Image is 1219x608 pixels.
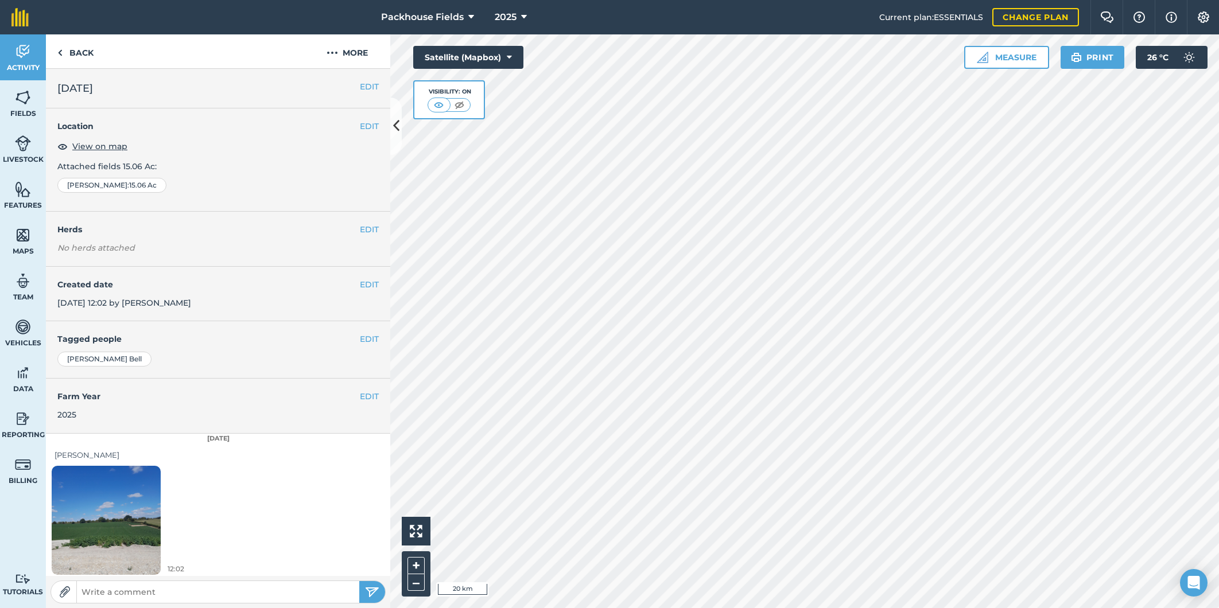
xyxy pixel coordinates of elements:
[57,139,68,153] img: svg+xml;base64,PHN2ZyB4bWxucz0iaHR0cDovL3d3dy53My5vcmcvMjAwMC9zdmciIHdpZHRoPSIxOCIgaGVpZ2h0PSIyNC...
[52,447,161,593] img: Loading spinner
[57,160,379,173] p: Attached fields 15.06 Ac :
[964,46,1049,69] button: Measure
[15,410,31,427] img: svg+xml;base64,PD94bWwgdmVyc2lvbj0iMS4wIiBlbmNvZGluZz0idXRmLTgiPz4KPCEtLSBHZW5lcmF0b3I6IEFkb2JlIE...
[46,434,390,444] div: [DATE]
[15,43,31,60] img: svg+xml;base64,PD94bWwgdmVyc2lvbj0iMS4wIiBlbmNvZGluZz0idXRmLTgiPz4KPCEtLSBHZW5lcmF0b3I6IEFkb2JlIE...
[1166,10,1177,24] img: svg+xml;base64,PHN2ZyB4bWxucz0iaHR0cDovL3d3dy53My5vcmcvMjAwMC9zdmciIHdpZHRoPSIxNyIgaGVpZ2h0PSIxNy...
[15,181,31,198] img: svg+xml;base64,PHN2ZyB4bWxucz0iaHR0cDovL3d3dy53My5vcmcvMjAwMC9zdmciIHdpZHRoPSI1NiIgaGVpZ2h0PSI2MC...
[15,227,31,244] img: svg+xml;base64,PHN2ZyB4bWxucz0iaHR0cDovL3d3dy53My5vcmcvMjAwMC9zdmciIHdpZHRoPSI1NiIgaGVpZ2h0PSI2MC...
[127,181,157,190] span: : 15.06 Ac
[304,34,390,68] button: More
[432,99,446,111] img: svg+xml;base64,PHN2ZyB4bWxucz0iaHR0cDovL3d3dy53My5vcmcvMjAwMC9zdmciIHdpZHRoPSI1MCIgaGVpZ2h0PSI0MC...
[15,89,31,106] img: svg+xml;base64,PHN2ZyB4bWxucz0iaHR0cDovL3d3dy53My5vcmcvMjAwMC9zdmciIHdpZHRoPSI1NiIgaGVpZ2h0PSI2MC...
[57,80,379,96] h2: [DATE]
[57,46,63,60] img: svg+xml;base64,PHN2ZyB4bWxucz0iaHR0cDovL3d3dy53My5vcmcvMjAwMC9zdmciIHdpZHRoPSI5IiBoZWlnaHQ9IjI0Ii...
[360,120,379,132] button: EDIT
[15,456,31,473] img: svg+xml;base64,PD94bWwgdmVyc2lvbj0iMS4wIiBlbmNvZGluZz0idXRmLTgiPz4KPCEtLSBHZW5lcmF0b3I6IEFkb2JlIE...
[360,223,379,236] button: EDIT
[495,10,517,24] span: 2025
[57,278,379,291] h4: Created date
[381,10,464,24] span: Packhouse Fields
[1061,46,1125,69] button: Print
[360,333,379,345] button: EDIT
[15,574,31,584] img: svg+xml;base64,PD94bWwgdmVyc2lvbj0iMS4wIiBlbmNvZGluZz0idXRmLTgiPz4KPCEtLSBHZW5lcmF0b3I6IEFkb2JlIE...
[1136,46,1208,69] button: 26 °C
[72,140,127,153] span: View on map
[55,449,382,461] div: [PERSON_NAME]
[59,586,71,598] img: Paperclip icon
[67,181,127,190] span: [PERSON_NAME]
[1180,569,1208,597] div: Open Intercom Messenger
[1147,46,1168,69] span: 26 ° C
[57,408,379,421] div: 2025
[413,46,523,69] button: Satellite (Mapbox)
[992,8,1079,26] a: Change plan
[15,135,31,152] img: svg+xml;base64,PD94bWwgdmVyc2lvbj0iMS4wIiBlbmNvZGluZz0idXRmLTgiPz4KPCEtLSBHZW5lcmF0b3I6IEFkb2JlIE...
[11,8,29,26] img: fieldmargin Logo
[360,278,379,291] button: EDIT
[57,139,127,153] button: View on map
[407,557,425,574] button: +
[327,46,338,60] img: svg+xml;base64,PHN2ZyB4bWxucz0iaHR0cDovL3d3dy53My5vcmcvMjAwMC9zdmciIHdpZHRoPSIyMCIgaGVpZ2h0PSIyNC...
[57,120,379,132] h4: Location
[879,11,983,24] span: Current plan : ESSENTIALS
[1178,46,1201,69] img: svg+xml;base64,PD94bWwgdmVyc2lvbj0iMS4wIiBlbmNvZGluZz0idXRmLTgiPz4KPCEtLSBHZW5lcmF0b3I6IEFkb2JlIE...
[410,525,422,537] img: Four arrows, one pointing top left, one top right, one bottom right and the last bottom left
[452,99,467,111] img: svg+xml;base64,PHN2ZyB4bWxucz0iaHR0cDovL3d3dy53My5vcmcvMjAwMC9zdmciIHdpZHRoPSI1MCIgaGVpZ2h0PSI0MC...
[977,52,988,63] img: Ruler icon
[1071,50,1082,64] img: svg+xml;base64,PHN2ZyB4bWxucz0iaHR0cDovL3d3dy53My5vcmcvMjAwMC9zdmciIHdpZHRoPSIxOSIgaGVpZ2h0PSIyNC...
[15,318,31,336] img: svg+xml;base64,PD94bWwgdmVyc2lvbj0iMS4wIiBlbmNvZGluZz0idXRmLTgiPz4KPCEtLSBHZW5lcmF0b3I6IEFkb2JlIE...
[57,390,379,403] h4: Farm Year
[428,87,471,96] div: Visibility: On
[360,80,379,93] button: EDIT
[15,364,31,381] img: svg+xml;base64,PD94bWwgdmVyc2lvbj0iMS4wIiBlbmNvZGluZz0idXRmLTgiPz4KPCEtLSBHZW5lcmF0b3I6IEFkb2JlIE...
[15,272,31,290] img: svg+xml;base64,PD94bWwgdmVyc2lvbj0iMS4wIiBlbmNvZGluZz0idXRmLTgiPz4KPCEtLSBHZW5lcmF0b3I6IEFkb2JlIE...
[1100,11,1114,23] img: Two speech bubbles overlapping with the left bubble in the forefront
[77,584,359,600] input: Write a comment
[1197,11,1210,23] img: A cog icon
[57,223,390,236] h4: Herds
[46,34,105,68] a: Back
[57,333,379,345] h4: Tagged people
[46,267,390,322] div: [DATE] 12:02 by [PERSON_NAME]
[407,574,425,591] button: –
[365,585,379,599] img: svg+xml;base64,PHN2ZyB4bWxucz0iaHR0cDovL3d3dy53My5vcmcvMjAwMC9zdmciIHdpZHRoPSIyNSIgaGVpZ2h0PSIyNC...
[168,563,184,574] span: 12:02
[57,352,152,367] div: [PERSON_NAME] Bell
[57,241,390,254] em: No herds attached
[1132,11,1146,23] img: A question mark icon
[360,390,379,403] button: EDIT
